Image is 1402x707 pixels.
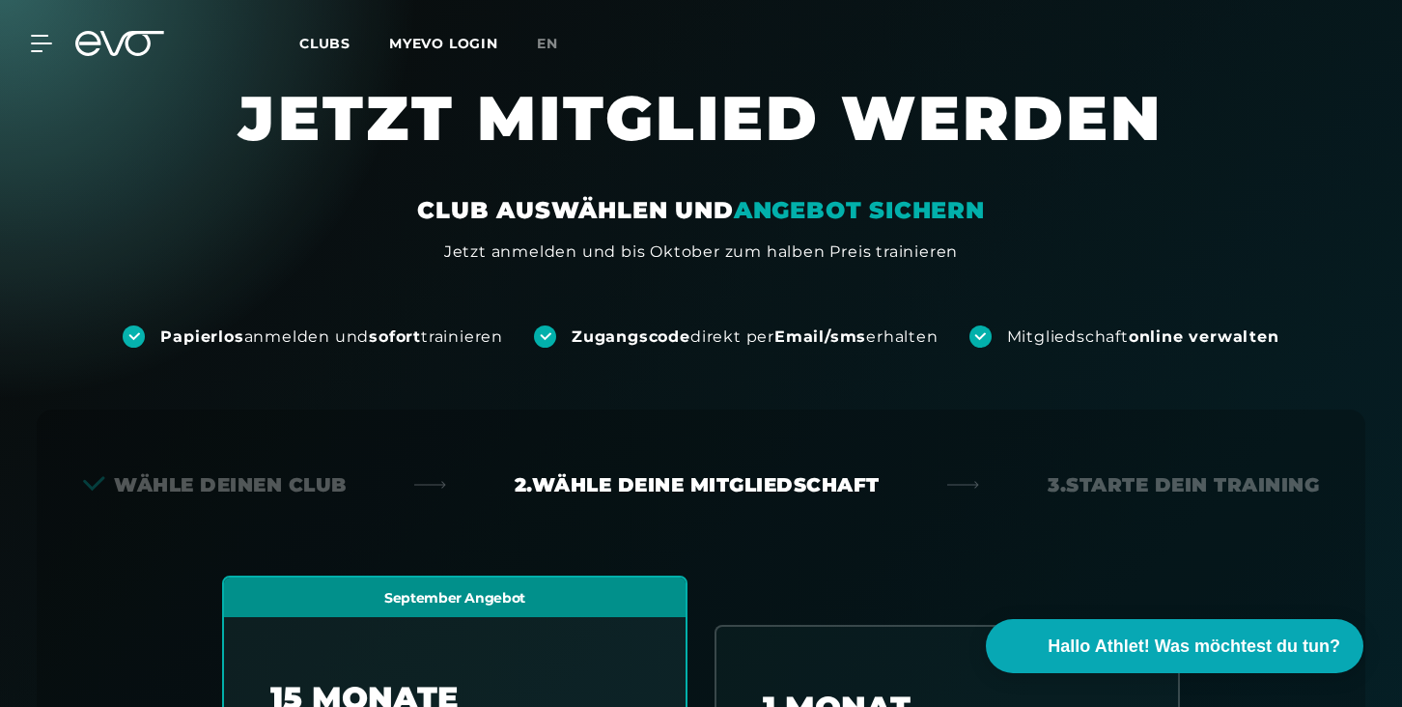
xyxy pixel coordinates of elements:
span: Clubs [299,35,350,52]
strong: Zugangscode [572,327,690,346]
span: Hallo Athlet! Was möchtest du tun? [1048,634,1340,660]
div: Wähle deinen Club [83,471,347,498]
button: Hallo Athlet! Was möchtest du tun? [986,619,1363,673]
em: ANGEBOT SICHERN [734,196,985,224]
div: 3. Starte dein Training [1048,471,1319,498]
div: Jetzt anmelden und bis Oktober zum halben Preis trainieren [444,240,958,264]
strong: Papierlos [160,327,243,346]
a: Clubs [299,34,389,52]
div: direkt per erhalten [572,326,938,348]
a: MYEVO LOGIN [389,35,498,52]
a: en [537,33,581,55]
span: en [537,35,558,52]
div: CLUB AUSWÄHLEN UND [417,195,984,226]
h1: JETZT MITGLIED WERDEN [122,79,1280,195]
div: Mitgliedschaft [1007,326,1279,348]
strong: Email/sms [774,327,866,346]
strong: sofort [369,327,421,346]
div: anmelden und trainieren [160,326,503,348]
div: 2. Wähle deine Mitgliedschaft [515,471,880,498]
strong: online verwalten [1129,327,1279,346]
